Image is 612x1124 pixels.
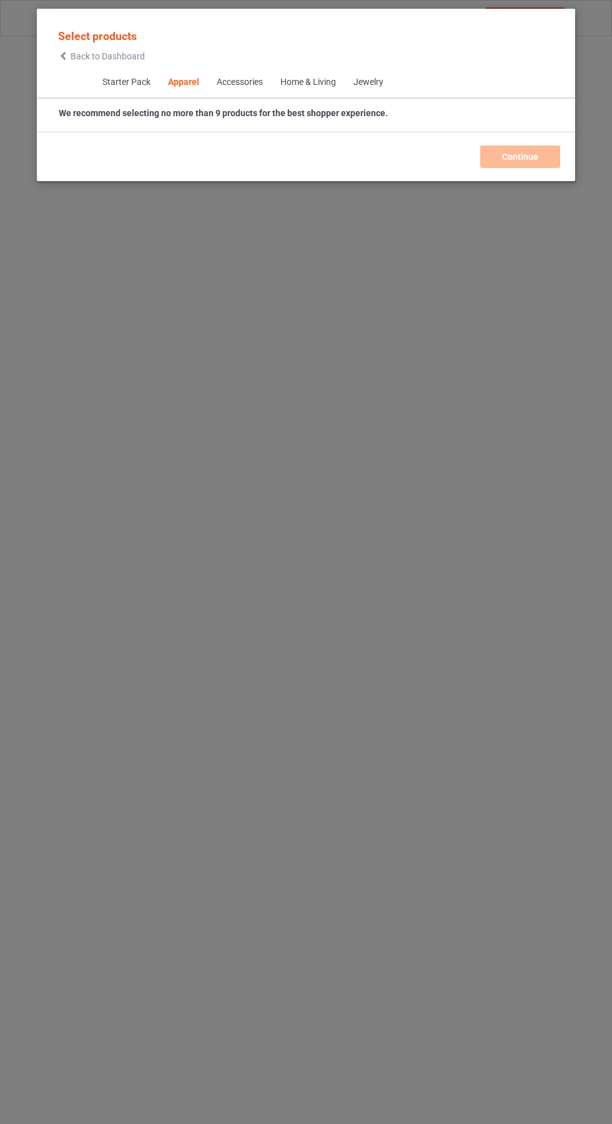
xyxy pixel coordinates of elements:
span: Starter Pack [93,67,159,97]
span: Back to Dashboard [71,51,145,61]
div: Apparel [167,76,199,89]
div: Accessories [216,76,262,89]
span: Select products [58,29,137,42]
strong: We recommend selecting no more than 9 products for the best shopper experience. [59,108,388,118]
div: Home & Living [280,76,335,89]
div: Jewelry [353,76,383,89]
